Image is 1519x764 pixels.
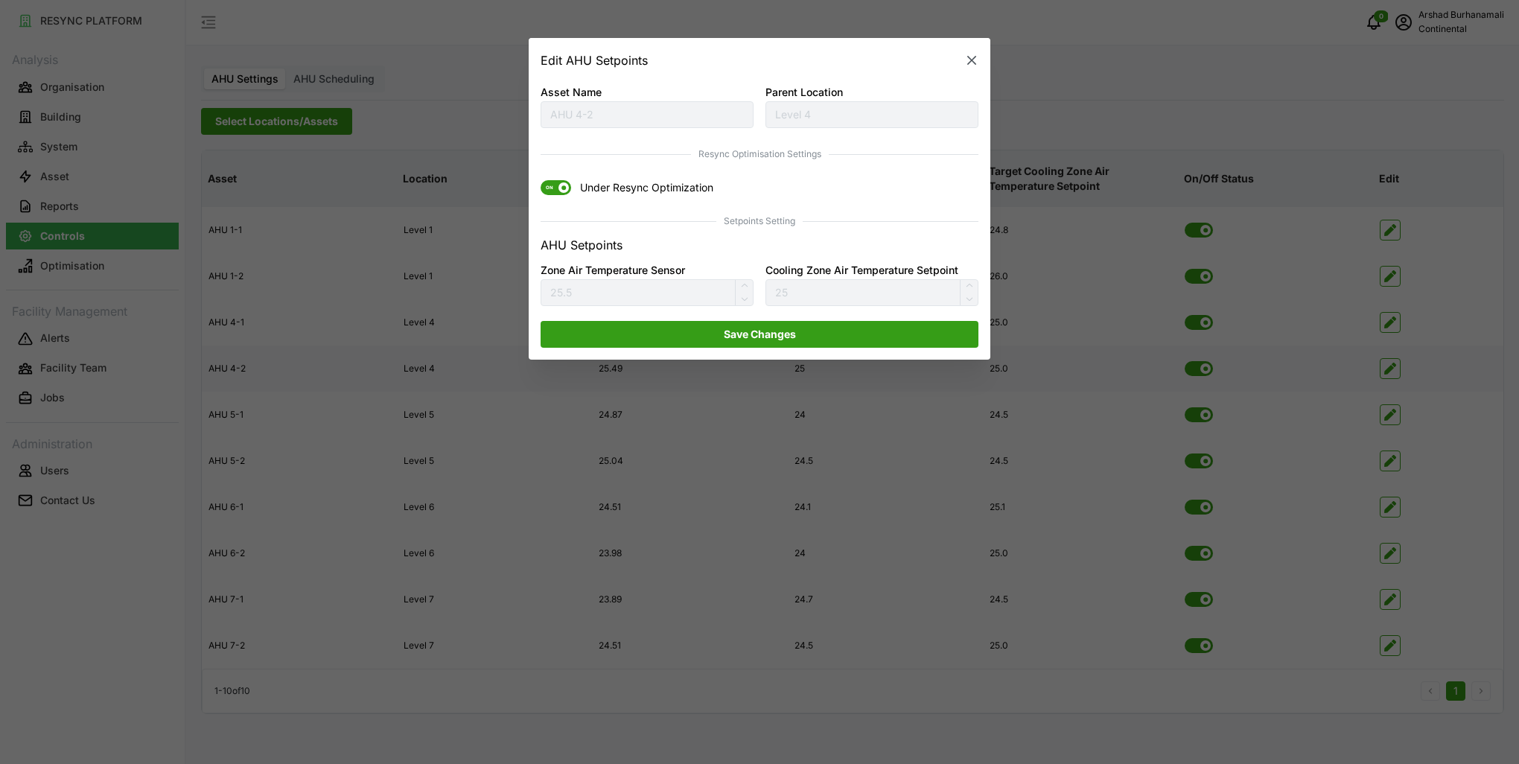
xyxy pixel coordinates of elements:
[571,181,713,196] span: Under Resync Optimization
[541,181,558,196] span: ON
[541,147,978,162] span: Resync Optimisation Settings
[765,84,843,101] label: Parent Location
[541,321,978,348] button: Save Changes
[765,262,958,278] label: Cooling Zone Air Temperature Setpoint
[541,262,685,278] label: Zone Air Temperature Sensor
[724,322,796,347] span: Save Changes
[541,84,602,101] label: Asset Name
[541,215,978,229] span: Setpoints Setting
[541,54,648,66] h2: Edit AHU Setpoints
[541,236,622,255] p: AHU Setpoints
